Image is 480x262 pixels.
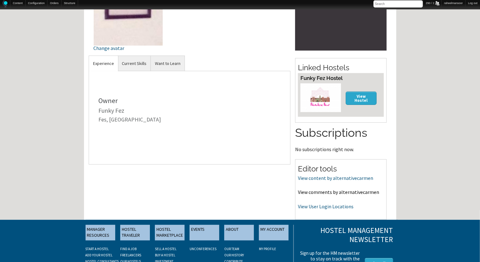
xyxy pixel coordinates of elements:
a: EVENTS [190,225,219,240]
a: MANAGER RESOURCES [86,225,115,240]
a: SELL A HOSTEL [155,247,176,251]
a: HOSTEL TRAVELER [120,225,150,240]
a: FREELANCERS [120,253,141,257]
h2: Linked Hostels [298,62,384,73]
a: MY ACCOUNT [259,225,289,240]
a: Experience [89,56,118,71]
a: HOSTEL MARKETPLACE [155,225,185,240]
a: BUY A HOSTEL [155,253,175,257]
h2: Subscriptions [295,125,387,141]
a: Funky Fez [99,106,125,114]
a: ABOUT [224,225,254,240]
a: ADD YOUR HOSTEL [86,253,113,257]
a: Want to Learn [151,56,185,71]
a: OUR TEAM [224,247,239,251]
a: Funky Fez Hostel [300,75,343,81]
img: Home [2,0,7,7]
a: View content by alternativecarmen [298,175,373,181]
a: Change avatar [94,7,163,51]
div: Fes, [GEOGRAPHIC_DATA] [99,117,281,122]
a: My Profile [259,247,276,251]
h3: Hostel Management Newsletter [298,226,393,244]
section: No subscriptions right now. [295,125,387,152]
div: Owner [99,97,281,104]
a: Current Skills [118,56,151,71]
div: Change avatar [94,46,163,51]
a: View Hostel [346,91,377,105]
a: View comments by alternativecarmen [298,189,379,195]
input: Search [374,0,423,7]
h2: Editor tools [298,164,384,174]
a: View User Login Locations [298,203,354,210]
a: UNCONFERENCES [190,247,216,251]
a: FIND A JOB [120,247,136,251]
a: OUR HISTORY [224,253,244,257]
a: START A HOSTEL [86,247,109,251]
